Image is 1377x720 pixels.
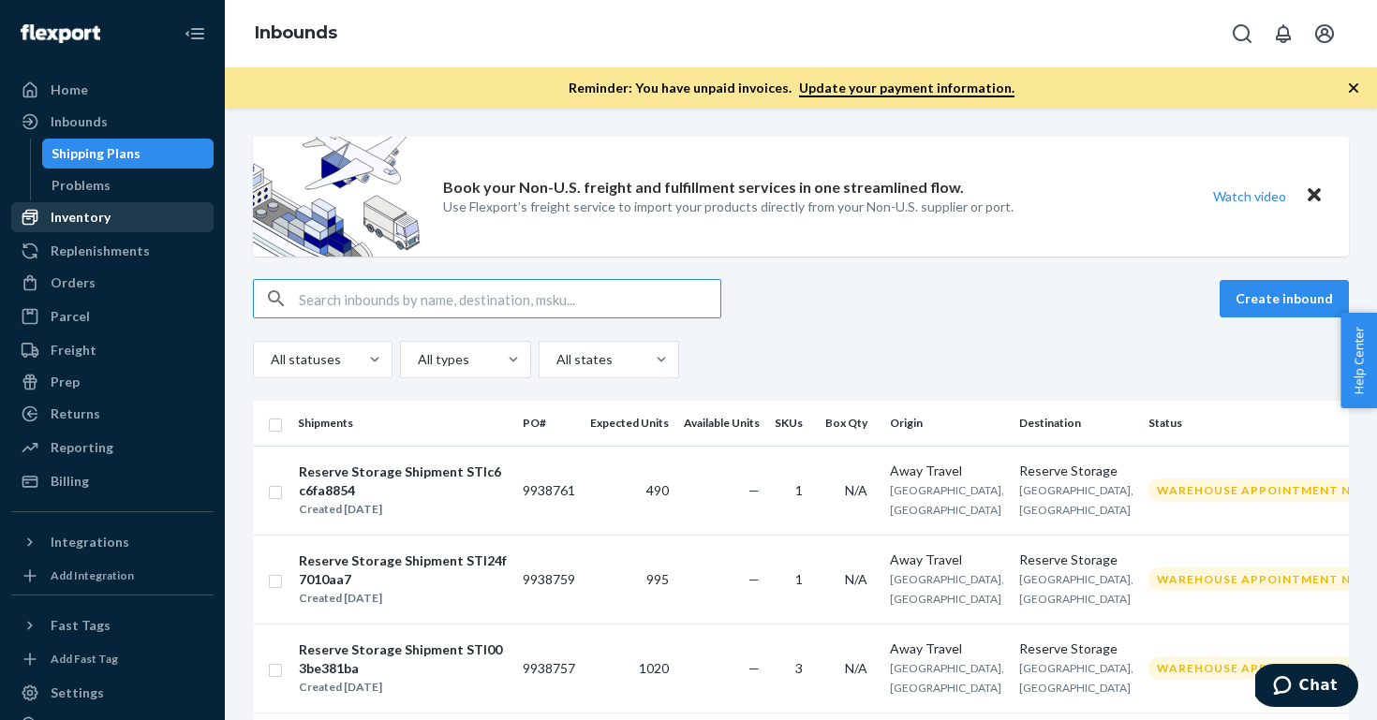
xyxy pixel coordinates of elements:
[52,176,111,195] div: Problems
[767,401,818,446] th: SKUs
[51,307,90,326] div: Parcel
[748,660,760,676] span: —
[51,533,129,551] div: Integrations
[290,401,515,446] th: Shipments
[416,350,418,369] input: All types
[1019,661,1133,695] span: [GEOGRAPHIC_DATA], [GEOGRAPHIC_DATA]
[1019,551,1133,569] div: Reserve Storage
[890,462,1004,480] div: Away Travel
[51,472,89,491] div: Billing
[890,639,1004,658] div: Away Travel
[11,301,214,331] a: Parcel
[890,483,1004,517] span: [GEOGRAPHIC_DATA], [GEOGRAPHIC_DATA]
[299,640,507,678] div: Reserve Storage Shipment STI003be381ba
[748,482,760,498] span: —
[11,268,214,298] a: Orders
[748,571,760,587] span: —
[11,75,214,105] a: Home
[11,367,214,397] a: Prep
[799,80,1014,97] a: Update your payment information.
[1220,280,1349,317] button: Create inbound
[42,170,215,200] a: Problems
[1306,15,1343,52] button: Open account menu
[515,401,583,446] th: PO#
[818,401,882,446] th: Box Qty
[299,463,507,500] div: Reserve Storage Shipment STIc6c6fa8854
[1012,401,1141,446] th: Destination
[51,438,113,457] div: Reporting
[890,572,1004,606] span: [GEOGRAPHIC_DATA], [GEOGRAPHIC_DATA]
[11,107,214,137] a: Inbounds
[11,648,214,670] a: Add Fast Tag
[845,571,867,587] span: N/A
[11,466,214,496] a: Billing
[240,7,352,61] ol: breadcrumbs
[299,280,720,317] input: Search inbounds by name, destination, msku...
[51,208,111,227] div: Inventory
[569,79,1014,97] p: Reminder: You have unpaid invoices.
[515,446,583,535] td: 9938761
[11,202,214,232] a: Inventory
[255,22,337,43] a: Inbounds
[51,81,88,99] div: Home
[51,242,150,260] div: Replenishments
[1265,15,1302,52] button: Open notifications
[795,482,803,498] span: 1
[882,401,1012,446] th: Origin
[11,565,214,587] a: Add Integration
[1019,639,1133,658] div: Reserve Storage
[11,610,214,640] button: Fast Tags
[299,678,507,697] div: Created [DATE]
[795,571,803,587] span: 1
[845,660,867,676] span: N/A
[515,624,583,713] td: 9938757
[51,341,96,360] div: Freight
[51,651,118,667] div: Add Fast Tag
[1340,313,1377,408] button: Help Center
[11,236,214,266] a: Replenishments
[299,500,507,519] div: Created [DATE]
[1302,183,1326,210] button: Close
[1019,483,1133,517] span: [GEOGRAPHIC_DATA], [GEOGRAPHIC_DATA]
[299,589,507,608] div: Created [DATE]
[555,350,556,369] input: All states
[299,551,507,589] div: Reserve Storage Shipment STI24f7010aa7
[443,198,1014,216] p: Use Flexport’s freight service to import your products directly from your Non-U.S. supplier or port.
[51,373,80,391] div: Prep
[51,683,104,702] div: Settings
[21,24,100,43] img: Flexport logo
[51,567,134,583] div: Add Integration
[269,350,271,369] input: All statuses
[11,335,214,365] a: Freight
[890,661,1004,695] span: [GEOGRAPHIC_DATA], [GEOGRAPHIC_DATA]
[42,139,215,169] a: Shipping Plans
[845,482,867,498] span: N/A
[1223,15,1261,52] button: Open Search Box
[443,177,964,198] p: Book your Non-U.S. freight and fulfillment services in one streamlined flow.
[52,144,141,163] div: Shipping Plans
[11,678,214,708] a: Settings
[639,660,669,676] span: 1020
[583,401,676,446] th: Expected Units
[890,551,1004,569] div: Away Travel
[11,527,214,557] button: Integrations
[51,112,108,131] div: Inbounds
[11,433,214,463] a: Reporting
[51,404,100,423] div: Returns
[1255,664,1358,711] iframe: Opens a widget where you can chat to one of our agents
[176,15,214,52] button: Close Navigation
[1019,572,1133,606] span: [GEOGRAPHIC_DATA], [GEOGRAPHIC_DATA]
[676,401,767,446] th: Available Units
[1019,462,1133,480] div: Reserve Storage
[51,616,111,635] div: Fast Tags
[646,482,669,498] span: 490
[51,273,96,292] div: Orders
[515,535,583,624] td: 9938759
[11,399,214,429] a: Returns
[795,660,803,676] span: 3
[646,571,669,587] span: 995
[1201,183,1298,210] button: Watch video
